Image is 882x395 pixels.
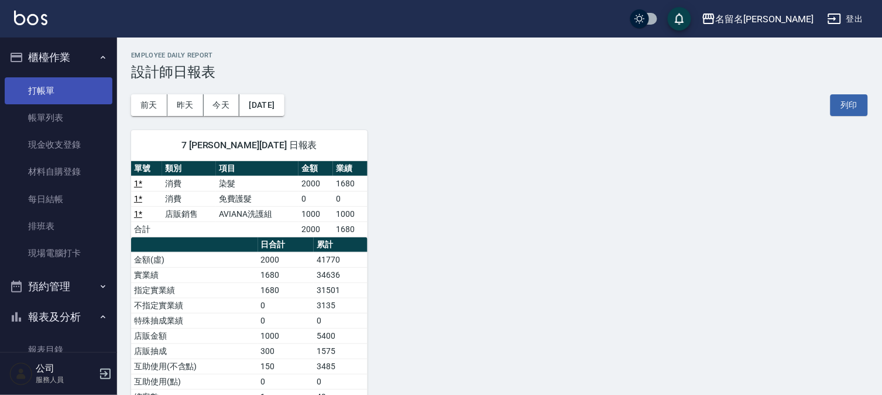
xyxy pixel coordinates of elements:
[5,77,112,104] a: 打帳單
[131,343,258,359] td: 店販抽成
[333,191,368,206] td: 0
[131,282,258,298] td: 指定實業績
[131,313,258,328] td: 特殊抽成業績
[5,213,112,240] a: 排班表
[131,94,167,116] button: 前天
[36,374,95,385] p: 服務人員
[333,176,368,191] td: 1680
[162,161,216,176] th: 類別
[298,176,333,191] td: 2000
[216,206,298,222] td: AVIANA洗護組
[5,104,112,131] a: 帳單列表
[314,343,368,359] td: 1575
[298,161,333,176] th: 金額
[131,161,162,176] th: 單號
[162,206,216,222] td: 店販銷售
[314,282,368,298] td: 31501
[333,161,368,176] th: 業績
[333,206,368,222] td: 1000
[314,374,368,389] td: 0
[216,191,298,206] td: 免費護髮
[5,158,112,185] a: 材料自購登錄
[314,237,368,253] th: 累計
[131,267,258,282] td: 實業績
[5,240,112,267] a: 現場電腦打卡
[298,206,333,222] td: 1000
[333,222,368,237] td: 1680
[216,161,298,176] th: 項目
[14,11,47,25] img: Logo
[5,302,112,332] button: 報表及分析
[314,359,368,374] td: 3485
[216,176,298,191] td: 染髮
[9,362,33,386] img: Person
[314,298,368,313] td: 3135
[162,176,216,191] td: 消費
[668,7,691,30] button: save
[314,313,368,328] td: 0
[131,52,868,59] h2: Employee Daily Report
[145,139,354,151] span: 7 [PERSON_NAME][DATE] 日報表
[131,328,258,343] td: 店販金額
[204,94,240,116] button: 今天
[5,336,112,363] a: 報表目錄
[298,191,333,206] td: 0
[131,64,868,80] h3: 設計師日報表
[258,328,314,343] td: 1000
[5,186,112,213] a: 每日結帳
[258,374,314,389] td: 0
[5,131,112,158] a: 現金收支登錄
[298,222,333,237] td: 2000
[5,271,112,302] button: 預約管理
[314,252,368,267] td: 41770
[258,252,314,267] td: 2000
[162,191,216,206] td: 消費
[697,7,818,31] button: 名留名[PERSON_NAME]
[258,282,314,298] td: 1680
[167,94,204,116] button: 昨天
[258,343,314,359] td: 300
[131,374,258,389] td: 互助使用(點)
[36,363,95,374] h5: 公司
[258,298,314,313] td: 0
[131,252,258,267] td: 金額(虛)
[131,161,368,237] table: a dense table
[314,267,368,282] td: 34636
[830,94,868,116] button: 列印
[258,237,314,253] th: 日合計
[131,359,258,374] td: 互助使用(不含點)
[239,94,284,116] button: [DATE]
[716,12,814,26] div: 名留名[PERSON_NAME]
[131,222,162,237] td: 合計
[314,328,368,343] td: 5400
[258,359,314,374] td: 150
[258,313,314,328] td: 0
[823,8,868,30] button: 登出
[258,267,314,282] td: 1680
[131,298,258,313] td: 不指定實業績
[5,42,112,73] button: 櫃檯作業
